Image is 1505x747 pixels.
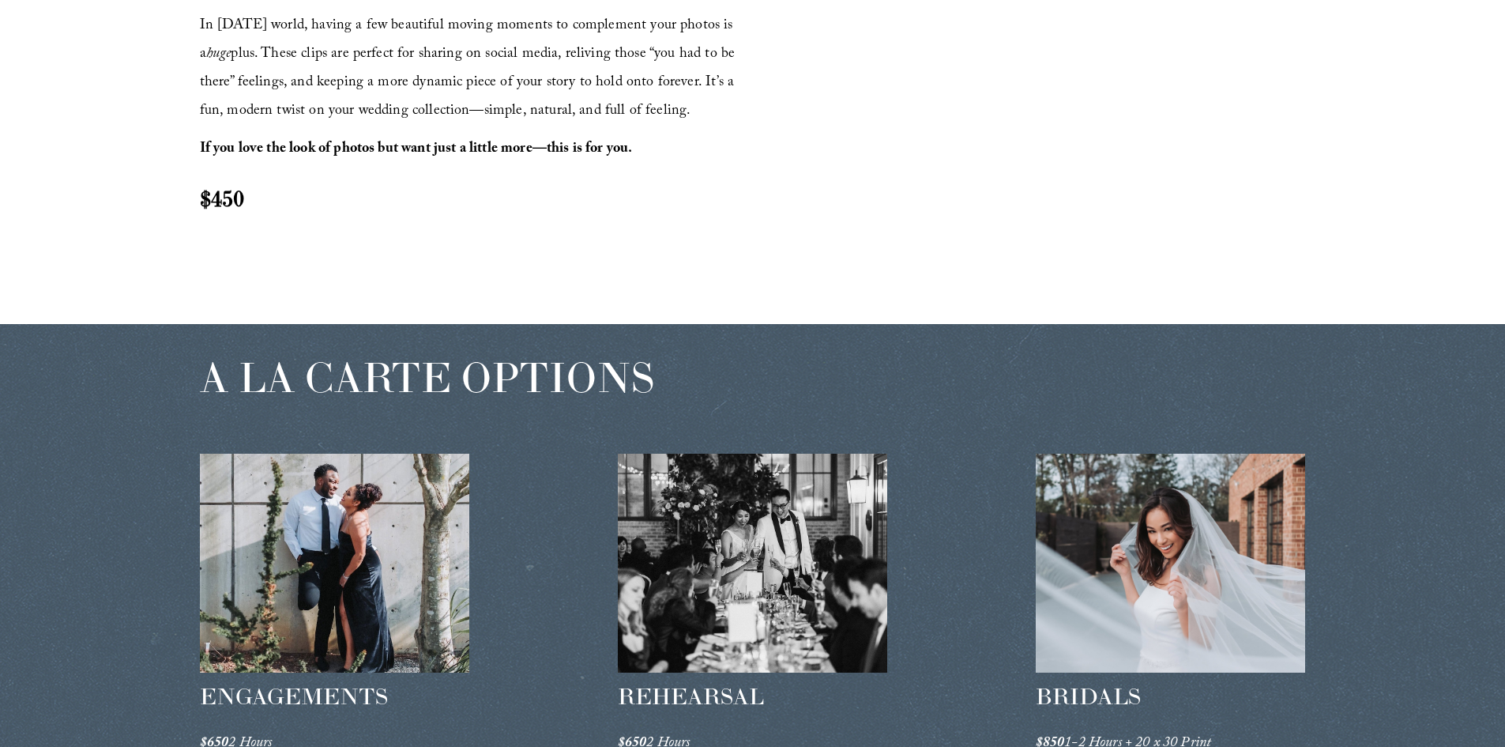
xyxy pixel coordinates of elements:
span: ENGAGEMENTS [200,682,388,711]
span: BRIDALS [1036,682,1141,711]
strong: If you love the look of photos but want just a little more—this is for you. [200,138,633,162]
strong: $450 [200,184,244,213]
span: REHEARSAL [618,682,764,711]
em: huge [206,43,231,67]
span: A LA CARTE OPTIONS [200,351,654,403]
span: In [DATE] world, having a few beautiful moving moments to complement your photos is a plus. These... [200,14,739,124]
